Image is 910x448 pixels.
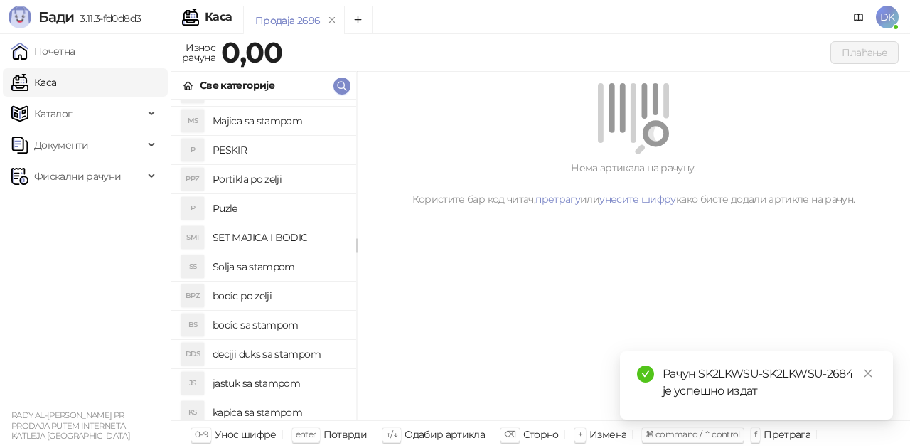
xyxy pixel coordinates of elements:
[323,425,368,444] div: Потврди
[181,372,204,395] div: JS
[386,429,397,439] span: ↑/↓
[847,6,870,28] a: Документација
[344,6,373,34] button: Add tab
[179,38,218,67] div: Износ рачуна
[876,6,899,28] span: DK
[213,110,345,132] h4: Majica sa stampom
[34,100,73,128] span: Каталог
[181,255,204,278] div: SS
[181,139,204,161] div: P
[205,11,232,23] div: Каса
[34,131,88,159] span: Документи
[215,425,277,444] div: Унос шифре
[296,429,316,439] span: enter
[181,314,204,336] div: BS
[181,284,204,307] div: BPZ
[213,284,345,307] h4: bodic po zelji
[221,35,282,70] strong: 0,00
[374,160,893,207] div: Нема артикала на рачуну. Користите бар код читач, или како бисте додали артикле на рачун.
[213,401,345,424] h4: kapica sa stampom
[599,193,676,206] a: унесите шифру
[405,425,485,444] div: Одабир артикла
[213,343,345,366] h4: deciji duks sa stampom
[535,193,580,206] a: претрагу
[663,366,876,400] div: Рачун SK2LKWSU-SK2LKWSU-2684 је успешно издат
[754,429,756,439] span: f
[213,168,345,191] h4: Portikla po zelji
[504,429,515,439] span: ⌫
[9,6,31,28] img: Logo
[181,168,204,191] div: PPZ
[11,37,75,65] a: Почетна
[181,343,204,366] div: DDS
[34,162,121,191] span: Фискални рачуни
[195,429,208,439] span: 0-9
[11,410,130,441] small: RADY AL-[PERSON_NAME] PR PRODAJA PUTEM INTERNETA KATLEJA [GEOGRAPHIC_DATA]
[213,197,345,220] h4: Puzle
[589,425,626,444] div: Измена
[171,100,356,420] div: grid
[637,366,654,383] span: check-circle
[764,425,810,444] div: Претрага
[200,78,274,93] div: Све категорије
[74,12,141,25] span: 3.11.3-fd0d8d3
[181,110,204,132] div: MS
[213,139,345,161] h4: PESKIR
[181,401,204,424] div: KS
[323,14,341,26] button: remove
[11,68,56,97] a: Каса
[578,429,582,439] span: +
[213,255,345,278] h4: Solja sa stampom
[523,425,559,444] div: Сторно
[38,9,74,26] span: Бади
[213,226,345,249] h4: SET MAJICA I BODIC
[830,41,899,64] button: Плаћање
[860,366,876,381] a: Close
[181,197,204,220] div: P
[646,429,740,439] span: ⌘ command / ⌃ control
[181,226,204,249] div: SMI
[213,314,345,336] h4: bodic sa stampom
[255,13,320,28] div: Продаја 2696
[213,372,345,395] h4: jastuk sa stampom
[863,368,873,378] span: close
